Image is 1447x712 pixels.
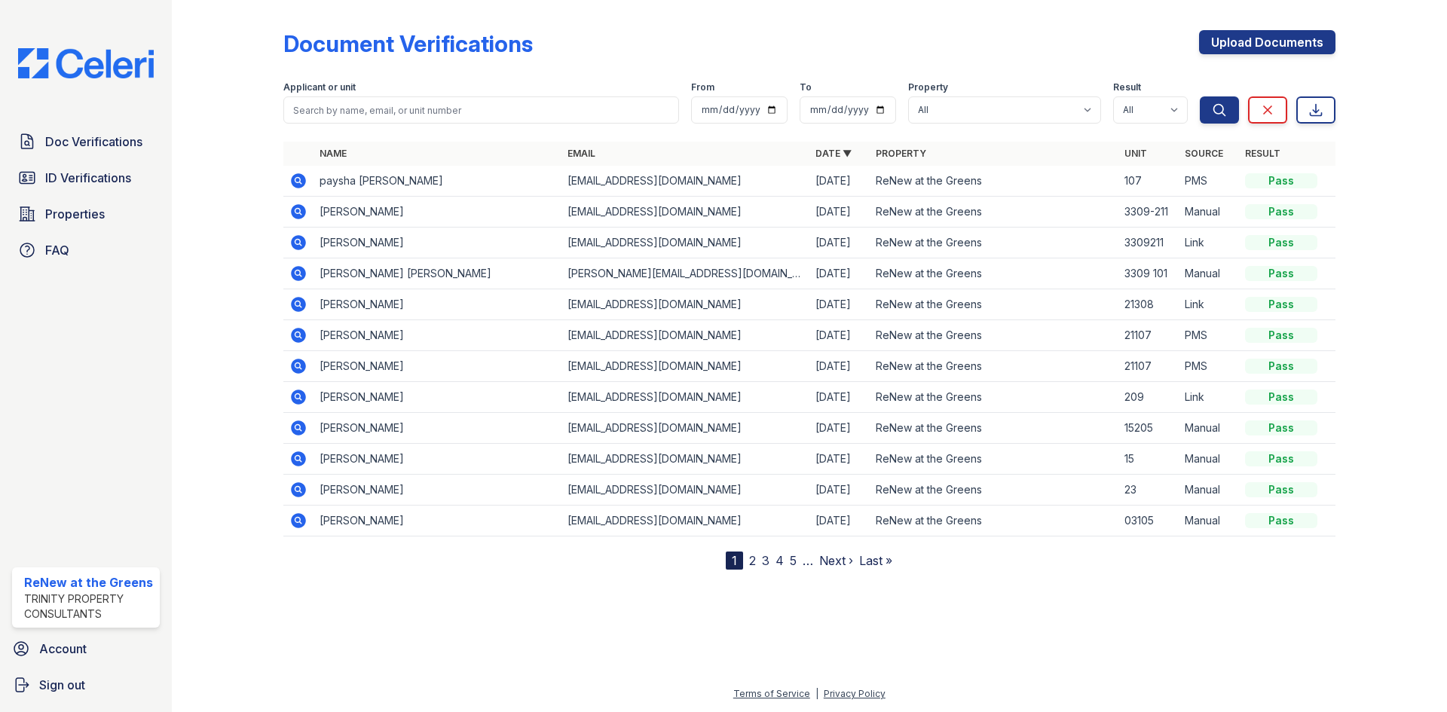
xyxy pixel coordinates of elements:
span: Doc Verifications [45,133,142,151]
td: [EMAIL_ADDRESS][DOMAIN_NAME] [561,506,809,536]
td: [EMAIL_ADDRESS][DOMAIN_NAME] [561,166,809,197]
div: 1 [726,552,743,570]
div: Pass [1245,451,1317,466]
td: [EMAIL_ADDRESS][DOMAIN_NAME] [561,444,809,475]
td: Link [1179,289,1239,320]
a: Privacy Policy [824,688,886,699]
td: [DATE] [809,320,870,351]
a: Property [876,148,926,159]
td: [PERSON_NAME] [314,197,561,228]
a: Last » [859,553,892,568]
td: ReNew at the Greens [870,413,1118,444]
td: [PERSON_NAME] [314,413,561,444]
span: Properties [45,205,105,223]
td: ReNew at the Greens [870,506,1118,536]
td: ReNew at the Greens [870,351,1118,382]
td: [DATE] [809,197,870,228]
a: Next › [819,553,853,568]
div: Pass [1245,359,1317,374]
td: [DATE] [809,228,870,258]
td: 3309 101 [1118,258,1179,289]
td: ReNew at the Greens [870,166,1118,197]
input: Search by name, email, or unit number [283,96,679,124]
td: [DATE] [809,413,870,444]
td: Manual [1179,413,1239,444]
td: Link [1179,228,1239,258]
td: ReNew at the Greens [870,289,1118,320]
td: Manual [1179,258,1239,289]
a: Properties [12,199,160,229]
a: 5 [790,553,797,568]
td: Manual [1179,475,1239,506]
a: Result [1245,148,1280,159]
label: From [691,81,714,93]
td: [EMAIL_ADDRESS][DOMAIN_NAME] [561,475,809,506]
td: 3309211 [1118,228,1179,258]
td: ReNew at the Greens [870,258,1118,289]
div: Pass [1245,204,1317,219]
div: Pass [1245,420,1317,435]
td: [PERSON_NAME][EMAIL_ADDRESS][DOMAIN_NAME] [561,258,809,289]
a: 2 [749,553,756,568]
div: Pass [1245,390,1317,405]
td: [EMAIL_ADDRESS][DOMAIN_NAME] [561,320,809,351]
span: Account [39,640,87,658]
a: 4 [776,553,784,568]
a: Unit [1124,148,1147,159]
td: [PERSON_NAME] [314,289,561,320]
td: [DATE] [809,444,870,475]
td: Manual [1179,197,1239,228]
label: Applicant or unit [283,81,356,93]
td: 23 [1118,475,1179,506]
div: Pass [1245,235,1317,250]
td: [EMAIL_ADDRESS][DOMAIN_NAME] [561,413,809,444]
span: FAQ [45,241,69,259]
td: 03105 [1118,506,1179,536]
td: [PERSON_NAME] [PERSON_NAME] [314,258,561,289]
td: 209 [1118,382,1179,413]
td: ReNew at the Greens [870,444,1118,475]
td: ReNew at the Greens [870,197,1118,228]
td: [PERSON_NAME] [314,475,561,506]
span: … [803,552,813,570]
td: PMS [1179,166,1239,197]
div: Trinity Property Consultants [24,591,154,622]
td: paysha [PERSON_NAME] [314,166,561,197]
td: [PERSON_NAME] [314,351,561,382]
td: [EMAIL_ADDRESS][DOMAIN_NAME] [561,382,809,413]
img: CE_Logo_Blue-a8612792a0a2168367f1c8372b55b34899dd931a85d93a1a3d3e32e68fde9ad4.png [6,48,166,78]
td: [EMAIL_ADDRESS][DOMAIN_NAME] [561,351,809,382]
td: PMS [1179,351,1239,382]
td: PMS [1179,320,1239,351]
span: Sign out [39,676,85,694]
td: 15 [1118,444,1179,475]
div: Pass [1245,482,1317,497]
td: ReNew at the Greens [870,475,1118,506]
td: 21107 [1118,320,1179,351]
td: Manual [1179,444,1239,475]
a: Sign out [6,670,166,700]
td: [DATE] [809,475,870,506]
td: [DATE] [809,351,870,382]
td: 21308 [1118,289,1179,320]
td: ReNew at the Greens [870,320,1118,351]
a: Email [567,148,595,159]
a: Terms of Service [733,688,810,699]
td: 107 [1118,166,1179,197]
label: Property [908,81,948,93]
div: Pass [1245,266,1317,281]
td: Manual [1179,506,1239,536]
span: ID Verifications [45,169,131,187]
td: [EMAIL_ADDRESS][DOMAIN_NAME] [561,197,809,228]
div: Pass [1245,328,1317,343]
td: [DATE] [809,506,870,536]
td: [DATE] [809,166,870,197]
div: Pass [1245,173,1317,188]
td: [DATE] [809,382,870,413]
a: Source [1185,148,1223,159]
td: [PERSON_NAME] [314,228,561,258]
td: [DATE] [809,289,870,320]
a: Doc Verifications [12,127,160,157]
a: Upload Documents [1199,30,1335,54]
